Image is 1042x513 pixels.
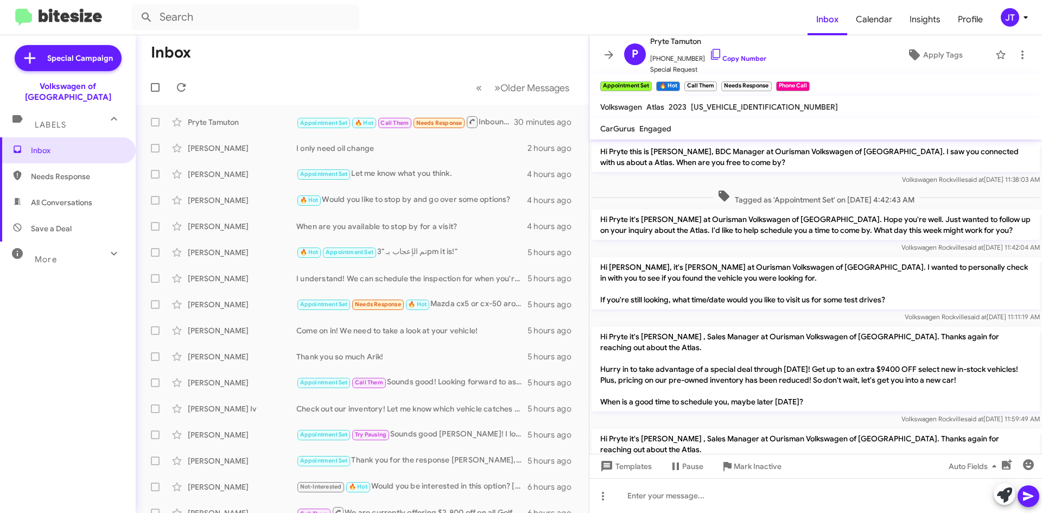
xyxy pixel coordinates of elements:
div: [PERSON_NAME] [188,221,296,232]
span: Volkswagen Rockville [DATE] 11:38:03 AM [902,175,1040,183]
span: Appointment Set [300,301,348,308]
div: Thank you so much Arik! [296,351,528,362]
span: Appointment Set [326,249,373,256]
span: Inbox [808,4,847,35]
div: [PERSON_NAME] [188,377,296,388]
input: Search [131,4,359,30]
span: P [632,46,638,63]
div: I understand! We can schedule the inspection for when you're Golf is back! Let me know your avail... [296,273,528,284]
span: Needs Response [416,119,462,126]
a: Copy Number [709,54,766,62]
div: [PERSON_NAME] [188,247,296,258]
span: [PHONE_NUMBER] [650,48,766,64]
div: Come on in! We need to take a look at your vehicle! [296,325,528,336]
span: Auto Fields [949,457,1001,476]
span: Older Messages [500,82,569,94]
span: Volkswagen [600,102,642,112]
span: Try Pausing [355,431,386,438]
div: Inbound Call [296,115,515,129]
span: More [35,255,57,264]
span: Atlas [646,102,664,112]
div: Would you be interested in this option? [URL][DOMAIN_NAME] [296,480,528,493]
span: Labels [35,120,66,130]
span: Call Them [380,119,409,126]
span: Engaged [639,124,671,134]
div: 4 hours ago [527,221,580,232]
div: [PERSON_NAME] [188,351,296,362]
div: [PERSON_NAME] [188,273,296,284]
span: 🔥 Hot [408,301,427,308]
span: Appointment Set [300,379,348,386]
small: Appointment Set [600,81,652,91]
div: When are you available to stop by for a visit? [296,221,527,232]
button: Apply Tags [879,45,990,65]
small: 🔥 Hot [656,81,679,91]
span: said at [968,313,987,321]
div: 30 minutes ago [515,117,580,128]
span: Appointment Set [300,119,348,126]
div: 4 hours ago [527,195,580,206]
button: Pause [660,457,712,476]
span: 2023 [669,102,687,112]
div: تم الإعجاب بـ "3pm it is!" [296,246,528,258]
span: 🔥 Hot [300,249,319,256]
span: Tagged as 'Appointment Set' on [DATE] 4:42:43 AM [713,189,919,205]
span: Pause [682,457,703,476]
small: Phone Call [776,81,810,91]
div: 5 hours ago [528,429,580,440]
span: 🔥 Hot [300,197,319,204]
nav: Page navigation example [470,77,576,99]
span: Needs Response [31,171,123,182]
div: [PERSON_NAME] [188,325,296,336]
small: Needs Response [721,81,771,91]
a: Profile [949,4,992,35]
span: 🔥 Hot [355,119,373,126]
div: [PERSON_NAME] [188,169,296,180]
span: said at [964,415,983,423]
div: Check out our inventory! Let me know which vehicle catches your eye! [URL][DOMAIN_NAME] [296,403,528,414]
span: Insights [901,4,949,35]
small: Call Them [684,81,717,91]
span: Volkswagen Rockville [DATE] 11:11:19 AM [905,313,1040,321]
span: Call Them [355,379,383,386]
div: 5 hours ago [528,455,580,466]
div: Would you like to stop by and go over some options? [296,194,527,206]
span: Needs Response [355,301,401,308]
span: said at [965,175,984,183]
p: Hi Pryte this is [PERSON_NAME], BDC Manager at Ourisman Volkswagen of [GEOGRAPHIC_DATA]. I saw yo... [592,142,1040,172]
div: 6 hours ago [528,482,580,492]
span: « [476,81,482,94]
button: Auto Fields [940,457,1009,476]
span: 🔥 Hot [349,483,367,490]
div: [PERSON_NAME] [188,143,296,154]
button: Next [488,77,576,99]
div: [PERSON_NAME] [188,455,296,466]
span: Apply Tags [923,45,963,65]
div: Pryte Tamuton [188,117,296,128]
span: CarGurus [600,124,635,134]
div: Sounds good! Looking forward to assist you. [296,376,528,389]
p: Hi [PERSON_NAME], it's [PERSON_NAME] at Ourisman Volkswagen of [GEOGRAPHIC_DATA]. I wanted to per... [592,257,1040,309]
span: Save a Deal [31,223,72,234]
div: Mazda cx5 or cx-50 around [DATE] or 2023 year [296,298,528,311]
div: [PERSON_NAME] [188,429,296,440]
div: 5 hours ago [528,351,580,362]
div: Thank you for the response [PERSON_NAME], let me know if you have any questions for me. I am here... [296,454,528,467]
button: Mark Inactive [712,457,790,476]
a: Special Campaign [15,45,122,71]
span: Special Request [650,64,766,75]
div: [PERSON_NAME] [188,299,296,310]
span: Appointment Set [300,170,348,178]
div: [PERSON_NAME] [188,195,296,206]
span: Appointment Set [300,431,348,438]
div: 5 hours ago [528,299,580,310]
span: Templates [598,457,652,476]
span: [US_VEHICLE_IDENTIFICATION_NUMBER] [691,102,838,112]
div: [PERSON_NAME] [188,482,296,492]
a: Calendar [847,4,901,35]
div: 5 hours ago [528,247,580,258]
button: JT [992,8,1030,27]
p: Hi Pryte it's [PERSON_NAME] , Sales Manager at Ourisman Volkswagen of [GEOGRAPHIC_DATA]. Thanks a... [592,327,1040,411]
